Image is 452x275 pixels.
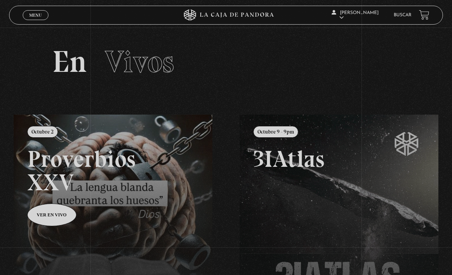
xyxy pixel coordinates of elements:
span: Menu [29,13,42,17]
span: Vivos [105,44,174,80]
span: Cerrar [26,19,44,24]
h2: En [52,47,399,77]
span: [PERSON_NAME] [332,11,379,20]
a: View your shopping cart [419,10,429,20]
a: Buscar [394,13,411,17]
